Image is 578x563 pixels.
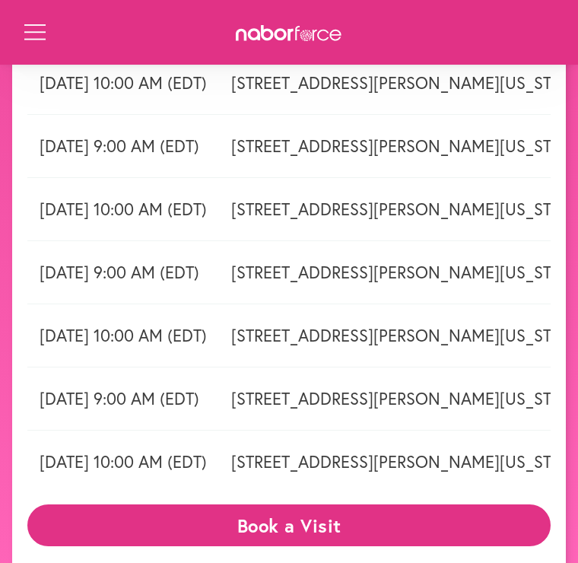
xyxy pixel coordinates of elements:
td: [DATE] 9:00 AM (EDT) [27,241,219,304]
button: Open Menu [24,24,43,43]
td: [DATE] 9:00 AM (EDT) [27,367,219,431]
button: Book a Visit [27,504,551,546]
td: [DATE] 10:00 AM (EDT) [27,431,219,494]
td: [DATE] 10:00 AM (EDT) [27,178,219,241]
td: [DATE] 10:00 AM (EDT) [27,52,219,115]
a: Book a Visit [27,516,551,530]
td: [DATE] 9:00 AM (EDT) [27,115,219,178]
td: [DATE] 10:00 AM (EDT) [27,304,219,367]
